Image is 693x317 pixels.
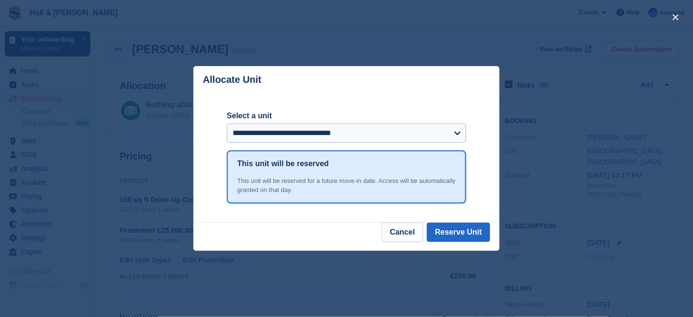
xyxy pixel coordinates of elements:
[237,176,456,195] div: This unit will be reserved for a future move-in date. Access will be automatically granted on tha...
[203,74,261,85] p: Allocate Unit
[668,10,683,25] button: close
[237,158,329,170] h1: This unit will be reserved
[227,110,466,122] label: Select a unit
[427,223,490,242] button: Reserve Unit
[382,223,423,242] button: Cancel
